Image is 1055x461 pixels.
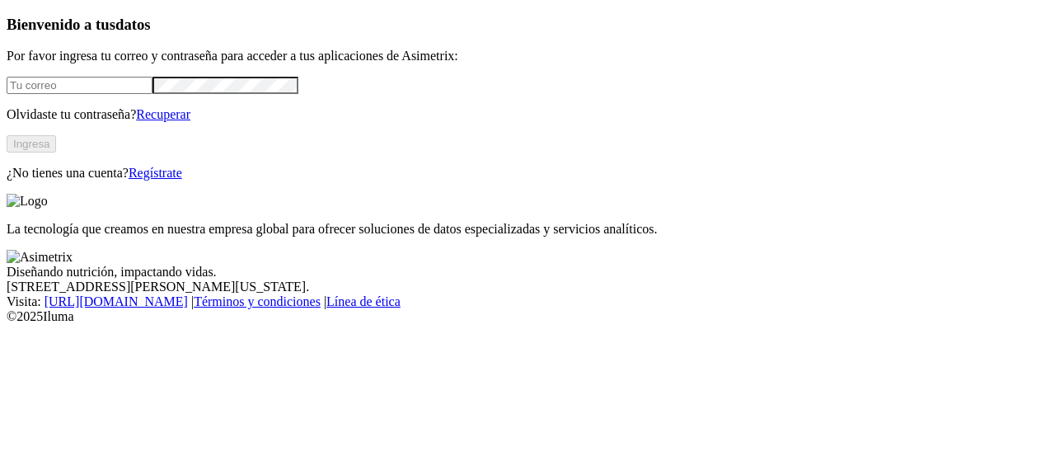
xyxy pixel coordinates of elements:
[7,309,1048,324] div: © 2025 Iluma
[45,294,188,308] a: [URL][DOMAIN_NAME]
[7,77,152,94] input: Tu correo
[7,166,1048,181] p: ¿No tienes una cuenta?
[7,16,1048,34] h3: Bienvenido a tus
[194,294,321,308] a: Términos y condiciones
[7,135,56,153] button: Ingresa
[7,294,1048,309] div: Visita : | |
[326,294,401,308] a: Línea de ética
[7,49,1048,64] p: Por favor ingresa tu correo y contraseña para acceder a tus aplicaciones de Asimetrix:
[7,222,1048,237] p: La tecnología que creamos en nuestra empresa global para ofrecer soluciones de datos especializad...
[115,16,151,33] span: datos
[7,265,1048,280] div: Diseñando nutrición, impactando vidas.
[7,280,1048,294] div: [STREET_ADDRESS][PERSON_NAME][US_STATE].
[7,107,1048,122] p: Olvidaste tu contraseña?
[129,166,182,180] a: Regístrate
[7,194,48,209] img: Logo
[7,250,73,265] img: Asimetrix
[136,107,190,121] a: Recuperar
